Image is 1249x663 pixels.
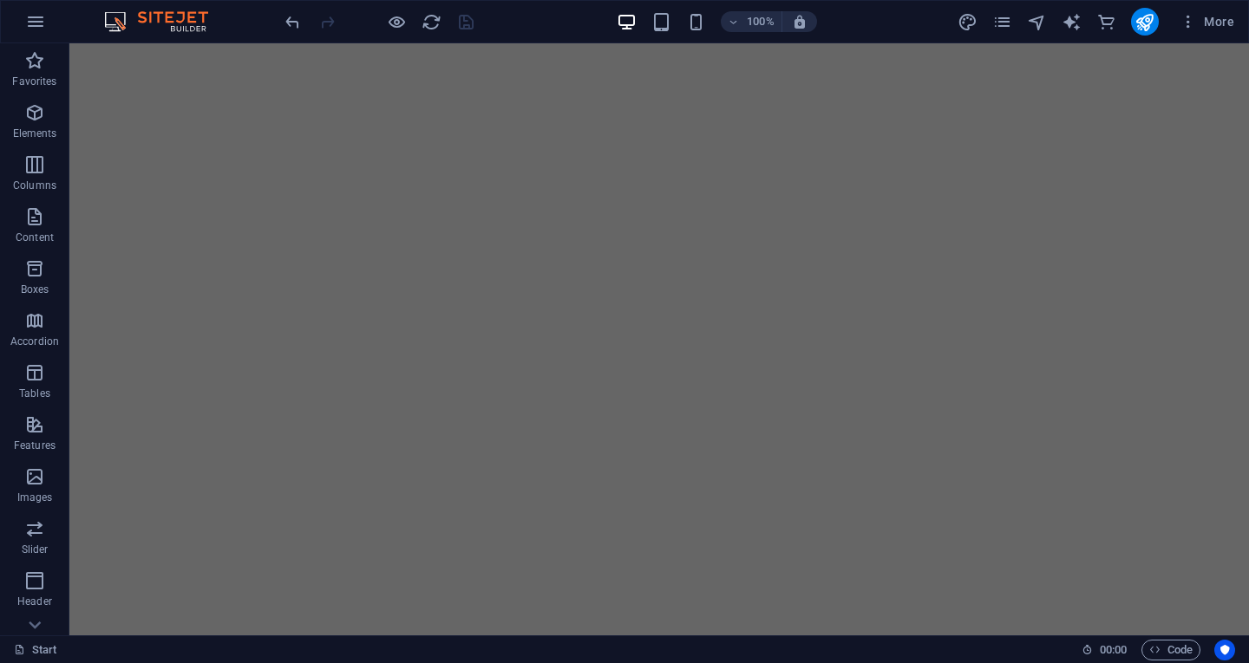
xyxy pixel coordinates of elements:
button: navigator [1027,11,1048,32]
p: Columns [13,179,56,192]
p: Elements [13,127,57,140]
button: Code [1141,640,1200,660]
button: design [958,11,978,32]
button: pages [992,11,1013,32]
button: More [1173,8,1241,36]
button: Usercentrics [1214,640,1235,660]
p: Favorites [12,75,56,88]
a: Click to cancel selection. Double-click to open Pages [14,640,57,660]
h6: 100% [747,11,775,32]
i: Publish [1135,12,1154,32]
img: Editor Logo [100,11,230,32]
button: publish [1131,8,1159,36]
span: Code [1149,640,1193,660]
button: undo [282,11,303,32]
i: On resize automatically adjust zoom level to fit chosen device. [792,14,808,29]
i: Reload page [422,12,441,32]
p: Boxes [21,283,49,296]
i: Navigator [1027,12,1047,32]
p: Tables [19,387,50,400]
p: Images [17,491,53,504]
button: text_generator [1062,11,1082,32]
p: Header [17,595,52,608]
button: commerce [1096,11,1117,32]
h6: Session time [1082,640,1128,660]
p: Features [14,439,56,452]
button: reload [421,11,441,32]
p: Slider [22,543,49,556]
p: Accordion [10,335,59,348]
p: Content [16,231,54,244]
span: More [1180,13,1234,30]
span: : [1112,643,1115,656]
span: 00 00 [1100,640,1127,660]
i: AI Writer [1062,12,1082,32]
button: 100% [721,11,782,32]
